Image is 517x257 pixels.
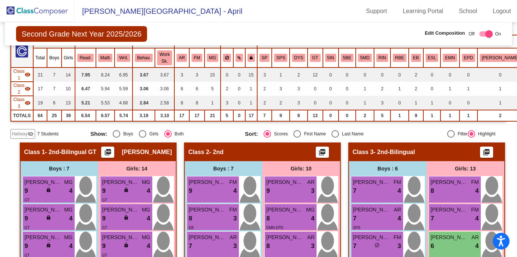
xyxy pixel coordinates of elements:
[133,96,155,110] td: 2.84
[292,54,305,62] button: DYS
[69,241,72,251] span: 4
[440,96,459,110] td: 0
[69,214,72,223] span: 4
[360,5,393,17] a: Support
[409,82,424,96] td: 2
[102,214,106,223] span: 9
[272,110,290,121] td: 9
[423,68,440,82] td: 0
[398,186,401,196] span: 4
[102,178,140,186] span: [PERSON_NAME]
[47,96,62,110] td: 6
[356,68,374,82] td: 0
[25,100,31,106] mat-icon: visibility
[122,148,172,156] span: [PERSON_NAME]
[310,54,320,62] button: GT
[257,68,272,82] td: 3
[25,198,30,202] span: GT
[102,198,108,202] span: GT
[172,131,184,137] div: Both
[155,82,174,96] td: 3.06
[75,68,96,82] td: 7.95
[460,82,477,96] td: 1
[25,234,62,241] span: [PERSON_NAME]
[46,242,51,248] span: lock
[46,187,51,192] span: lock
[353,178,390,186] span: [PERSON_NAME] [PERSON_NAME]
[471,234,479,241] span: AR
[157,50,172,65] button: Work Sk.
[423,96,440,110] td: 1
[102,234,140,241] span: [PERSON_NAME]
[133,110,155,121] td: 3.19
[398,214,401,223] span: 4
[358,54,372,62] button: 5MD
[480,147,493,158] button: Print Students Details
[409,110,424,121] td: 9
[426,54,438,62] button: ESL
[13,82,25,95] span: Class 2
[124,242,129,248] span: lock
[443,54,457,62] button: EMN
[124,187,129,192] span: lock
[308,96,323,110] td: 0
[471,178,479,186] span: FM
[189,110,205,121] td: 17
[393,234,401,241] span: FM
[431,206,468,214] span: [PERSON_NAME]
[311,214,314,223] span: 4
[308,82,323,96] td: 0
[33,82,47,96] td: 17
[102,226,108,230] span: GT
[245,68,257,82] td: 15
[142,234,150,241] span: MG
[431,234,468,241] span: [PERSON_NAME]
[245,131,258,137] span: Sort:
[205,110,221,121] td: 21
[189,48,205,68] th: Felicia Moore
[374,110,390,121] td: 5
[374,82,390,96] td: 2
[339,96,356,110] td: 0
[323,96,339,110] td: 0
[25,206,62,214] span: [PERSON_NAME]
[47,68,62,82] td: 7
[147,241,150,251] span: 4
[271,131,288,137] div: Scores
[64,206,73,214] span: MG
[90,130,239,138] mat-radio-group: Select an option
[440,48,459,68] th: EL-Monitored (M1, M2)
[257,48,272,68] th: SPED
[482,148,491,159] mat-icon: picture_as_pdf
[257,82,272,96] td: 2
[221,68,233,82] td: 0
[462,54,475,62] button: EPD
[290,68,308,82] td: 2
[11,68,33,82] td: Cinthia Ortega - 2nd-Bilingual GT
[96,68,115,82] td: 8.24
[11,82,33,96] td: No teacher - 2nd
[374,148,415,156] span: - 2nd-Bilingual
[102,241,106,251] span: 9
[233,68,246,82] td: 0
[28,131,34,137] mat-icon: visibility_off
[353,241,356,251] span: 7
[155,110,174,121] td: 3.10
[431,241,434,251] span: 6
[423,48,440,68] th: EL-English as Second Language
[311,241,314,251] span: 3
[460,68,477,82] td: 0
[142,178,150,186] span: MG
[115,82,133,96] td: 5.59
[390,110,408,121] td: 1
[64,178,73,186] span: MG
[339,48,356,68] th: 504-Behavioral
[33,48,47,68] th: Total
[356,110,374,121] td: 2
[460,48,477,68] th: EL-Parent Denial
[290,96,308,110] td: 3
[409,96,424,110] td: 1
[115,96,133,110] td: 4.68
[353,186,356,196] span: 7
[356,48,374,68] th: 504-Medical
